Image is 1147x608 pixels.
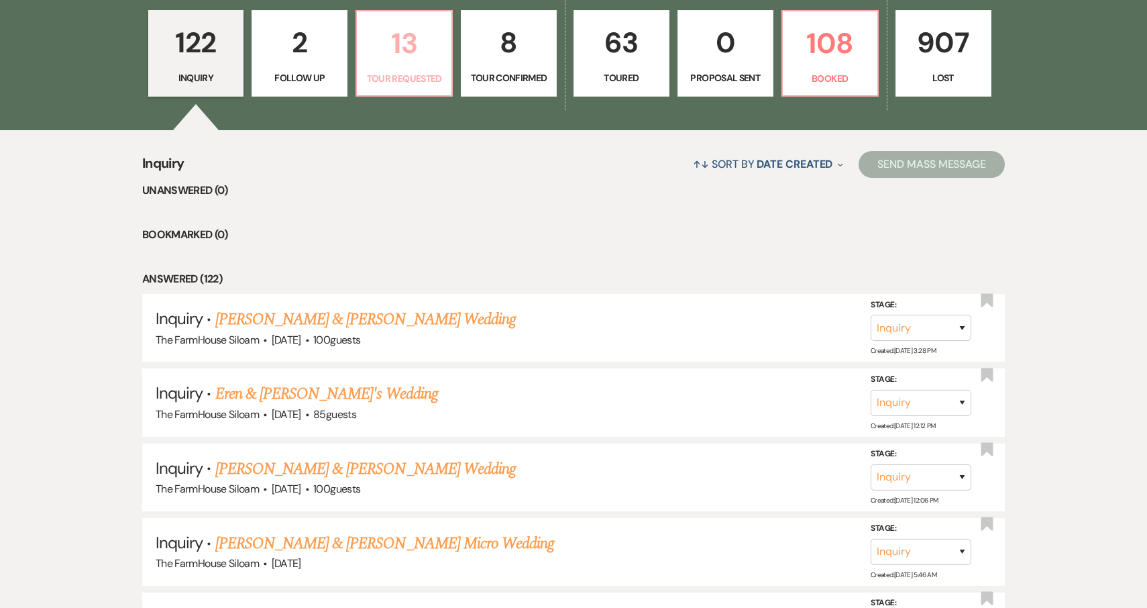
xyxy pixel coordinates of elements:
p: 907 [904,20,983,65]
span: [DATE] [272,333,301,347]
label: Stage: [871,298,971,313]
span: Created: [DATE] 5:46 AM [871,570,936,579]
p: Tour Requested [365,71,443,86]
span: The FarmHouse Siloam [156,333,259,347]
a: [PERSON_NAME] & [PERSON_NAME] Micro Wedding [215,531,555,556]
span: Inquiry [156,308,203,329]
p: Proposal Sent [686,70,765,85]
p: Toured [582,70,661,85]
p: 63 [582,20,661,65]
span: [DATE] [272,556,301,570]
p: 108 [791,21,869,66]
button: Sort By Date Created [688,146,849,182]
span: [DATE] [272,407,301,421]
li: Unanswered (0) [142,182,1005,199]
p: Lost [904,70,983,85]
p: 0 [686,20,765,65]
span: 85 guests [313,407,356,421]
label: Stage: [871,521,971,536]
span: Date Created [757,157,832,171]
a: 13Tour Requested [356,10,453,97]
p: 2 [260,20,339,65]
span: Inquiry [156,532,203,553]
p: 122 [157,20,235,65]
a: 108Booked [781,10,879,97]
p: Booked [791,71,869,86]
span: The FarmHouse Siloam [156,407,259,421]
li: Bookmarked (0) [142,226,1005,244]
span: 100 guests [313,482,360,496]
a: [PERSON_NAME] & [PERSON_NAME] Wedding [215,307,516,332]
span: Inquiry [156,383,203,403]
span: Created: [DATE] 12:06 PM [871,496,938,505]
span: Inquiry [142,153,184,182]
a: 0Proposal Sent [677,10,773,97]
a: 122Inquiry [148,10,244,97]
p: Follow Up [260,70,339,85]
a: Eren & [PERSON_NAME]'s Wedding [215,382,438,406]
span: The FarmHouse Siloam [156,556,259,570]
span: [DATE] [272,482,301,496]
span: ↑↓ [693,157,709,171]
a: 907Lost [895,10,991,97]
p: 13 [365,21,443,66]
li: Answered (122) [142,270,1005,288]
a: 8Tour Confirmed [461,10,557,97]
span: Inquiry [156,458,203,478]
span: 100 guests [313,333,360,347]
span: The FarmHouse Siloam [156,482,259,496]
span: Created: [DATE] 12:12 PM [871,421,935,429]
a: 63Toured [573,10,669,97]
p: 8 [470,20,548,65]
p: Tour Confirmed [470,70,548,85]
a: [PERSON_NAME] & [PERSON_NAME] Wedding [215,457,516,481]
p: Inquiry [157,70,235,85]
button: Send Mass Message [859,151,1005,178]
label: Stage: [871,447,971,462]
label: Stage: [871,372,971,387]
a: 2Follow Up [252,10,347,97]
span: Created: [DATE] 3:28 PM [871,346,936,355]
